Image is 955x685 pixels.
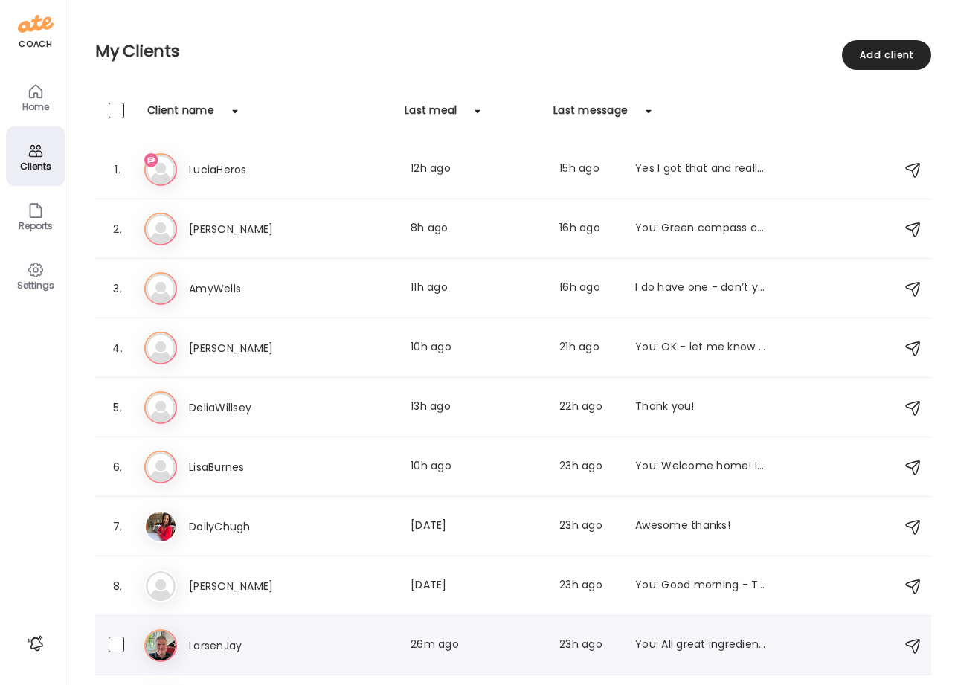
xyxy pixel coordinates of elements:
div: 15h ago [559,161,617,179]
h3: [PERSON_NAME] [189,339,320,357]
div: 3. [109,280,126,298]
div: 6. [109,458,126,476]
div: 10h ago [411,339,541,357]
div: 2. [109,220,126,238]
div: 4. [109,339,126,357]
div: Last meal [405,103,457,126]
div: Thank you! [635,399,766,417]
h3: DollyChugh [189,518,320,536]
div: coach [19,38,52,51]
div: 23h ago [559,577,617,595]
h3: AmyWells [189,280,320,298]
div: 1. [109,161,126,179]
h3: LarsenJay [189,637,320,655]
div: 16h ago [559,220,617,238]
h3: LisaBurnes [189,458,320,476]
div: 26m ago [411,637,541,655]
div: 23h ago [559,458,617,476]
div: 7. [109,518,126,536]
div: 8h ago [411,220,541,238]
h3: DeliaWillsey [189,399,320,417]
img: ate [18,12,54,36]
h3: [PERSON_NAME] [189,577,320,595]
div: Settings [9,280,62,290]
div: You: OK - let me know how you are feeling [635,339,766,357]
div: Awesome thanks! [635,518,766,536]
div: Yes I got that and really like it! [635,161,766,179]
div: Reports [9,221,62,231]
div: 16h ago [559,280,617,298]
div: 23h ago [559,637,617,655]
h2: My Clients [95,40,931,62]
h3: [PERSON_NAME] [189,220,320,238]
div: You: All great ingredients - but caution on fat servings. Bacon, Avocado eggs all have fat of som... [635,637,766,655]
div: 5. [109,399,126,417]
div: [DATE] [411,518,541,536]
div: Add client [842,40,931,70]
div: Last message [553,103,628,126]
div: You: Good morning - This is an incredibly easy and tasty meal I just made [DATE] night. I served ... [635,577,766,595]
div: 12h ago [411,161,541,179]
div: You: Welcome home! I look forward to catching up [DATE] - [635,458,766,476]
div: 21h ago [559,339,617,357]
div: 23h ago [559,518,617,536]
div: I do have one - don’t you sr it as often as I should [635,280,766,298]
div: 13h ago [411,399,541,417]
div: 22h ago [559,399,617,417]
div: Clients [9,161,62,171]
div: 10h ago [411,458,541,476]
div: 11h ago [411,280,541,298]
div: [DATE] [411,577,541,595]
h3: LuciaHeros [189,161,320,179]
div: Client name [147,103,214,126]
div: 8. [109,577,126,595]
div: You: Green compass contains: - Bovine Collagen, Fish Collagen, Calcified Seaweed, [MEDICAL_DATA],... [635,220,766,238]
div: Home [9,102,62,112]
